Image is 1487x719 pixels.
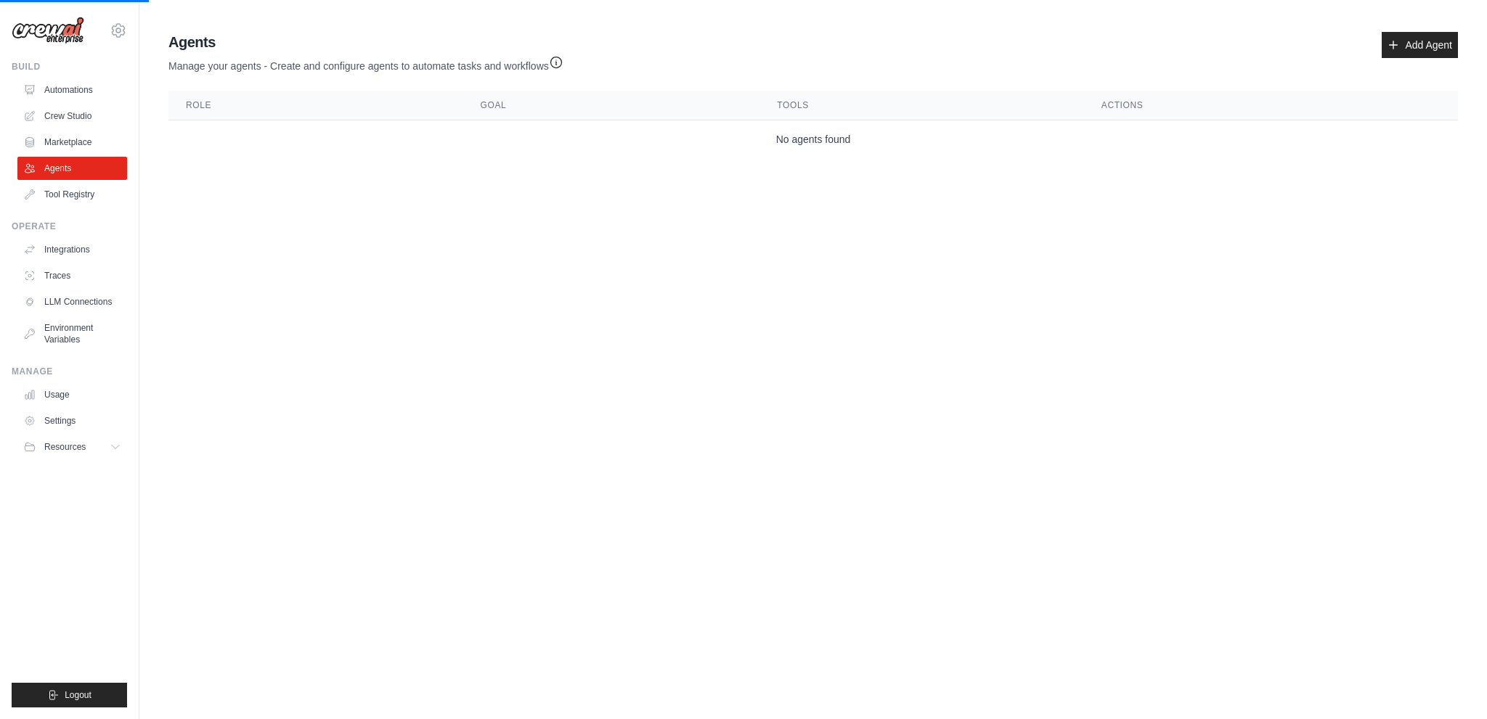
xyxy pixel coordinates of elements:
[12,17,84,44] img: Logo
[17,290,127,313] a: LLM Connections
[17,157,127,180] a: Agents
[12,366,127,377] div: Manage
[463,91,760,120] th: Goal
[12,61,127,73] div: Build
[44,441,86,453] span: Resources
[12,221,127,232] div: Operate
[168,32,563,52] h2: Agents
[17,78,127,102] a: Automations
[17,383,127,406] a: Usage
[17,183,127,206] a: Tool Registry
[1382,32,1458,58] a: Add Agent
[12,683,127,707] button: Logout
[17,264,127,287] a: Traces
[168,120,1458,159] td: No agents found
[17,131,127,154] a: Marketplace
[17,316,127,351] a: Environment Variables
[17,104,127,128] a: Crew Studio
[17,409,127,432] a: Settings
[168,52,563,73] p: Manage your agents - Create and configure agents to automate tasks and workflows
[759,91,1083,120] th: Tools
[17,238,127,261] a: Integrations
[168,91,463,120] th: Role
[1084,91,1458,120] th: Actions
[65,689,91,701] span: Logout
[17,435,127,459] button: Resources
